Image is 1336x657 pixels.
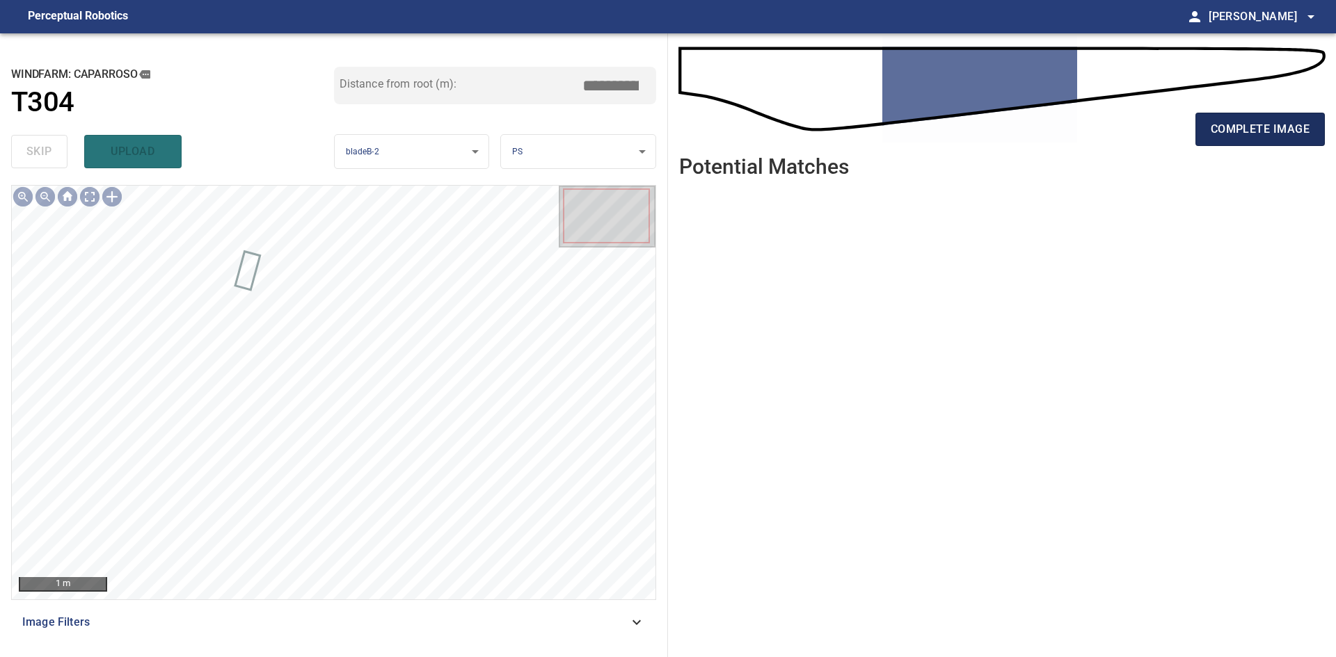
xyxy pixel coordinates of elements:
span: complete image [1211,120,1310,139]
button: complete image [1195,113,1325,146]
div: bladeB-2 [335,134,489,170]
span: [PERSON_NAME] [1209,7,1319,26]
label: Distance from root (m): [340,79,456,90]
img: Zoom in [12,186,34,208]
button: copy message details [137,67,152,82]
div: Image Filters [11,606,656,639]
span: bladeB-2 [346,147,379,156]
img: Toggle full page [79,186,101,208]
img: Zoom out [34,186,56,208]
div: PS [501,134,655,170]
span: PS [512,147,523,156]
span: arrow_drop_down [1303,8,1319,25]
h1: T304 [11,86,74,119]
span: person [1186,8,1203,25]
img: Toggle selection [101,186,123,208]
h2: windfarm: Caparroso [11,67,334,82]
a: T304 [11,86,334,119]
h2: Potential Matches [679,155,849,178]
button: [PERSON_NAME] [1203,3,1319,31]
img: Go home [56,186,79,208]
span: Image Filters [22,614,628,631]
figcaption: Perceptual Robotics [28,6,128,28]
